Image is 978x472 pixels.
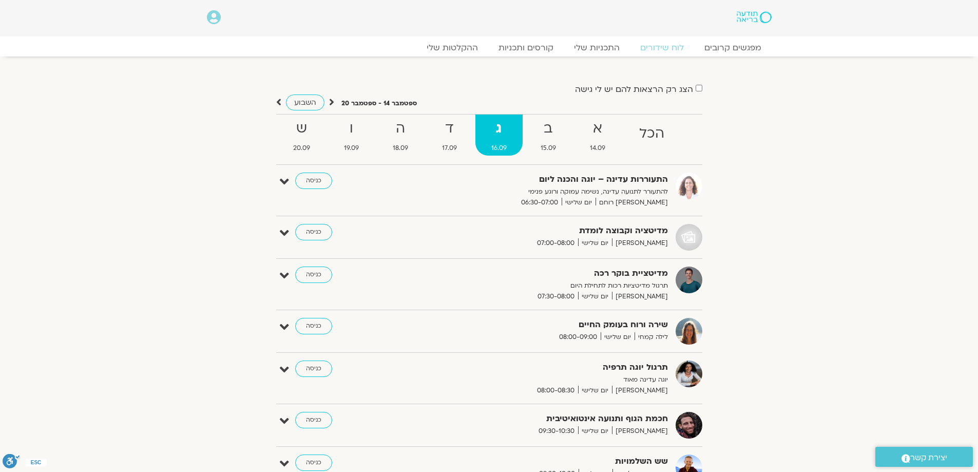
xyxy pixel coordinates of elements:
[635,332,668,343] span: לילה קמחי
[574,143,621,154] span: 14.09
[377,117,424,140] strong: ה
[475,143,523,154] span: 16.09
[534,291,578,302] span: 07:30-08:00
[562,197,596,208] span: יום שלישי
[555,332,601,343] span: 08:00-09:00
[295,455,332,471] a: כניסה
[277,117,326,140] strong: ש
[525,117,572,140] strong: ב
[377,143,424,154] span: 18.09
[277,143,326,154] span: 20.09
[416,43,488,53] a: ההקלטות שלי
[612,291,668,302] span: [PERSON_NAME]
[875,447,973,467] a: יצירת קשר
[564,43,630,53] a: התכניות שלי
[294,98,316,107] span: השבוע
[341,98,417,109] p: ספטמבר 14 - ספטמבר 20
[295,224,332,240] a: כניסה
[416,374,668,385] p: יוגה עדינה מאוד
[612,426,668,437] span: [PERSON_NAME]
[295,318,332,334] a: כניסה
[416,186,668,197] p: להתעורר לתנועה עדינה, נשימה עמוקה ורוגע פנימי
[578,426,612,437] span: יום שלישי
[910,451,947,465] span: יצירת קשר
[377,115,424,156] a: ה18.09
[578,385,612,396] span: יום שלישי
[328,143,375,154] span: 19.09
[533,385,578,396] span: 08:00-08:30
[574,115,621,156] a: א14.09
[475,117,523,140] strong: ג
[295,361,332,377] a: כניסה
[475,115,523,156] a: ג16.09
[525,115,572,156] a: ב15.09
[694,43,772,53] a: מפגשים קרובים
[612,385,668,396] span: [PERSON_NAME]
[416,267,668,280] strong: מדיטציית בוקר רכה
[525,143,572,154] span: 15.09
[535,426,578,437] span: 09:30-10:30
[426,117,473,140] strong: ד
[578,291,612,302] span: יום שלישי
[295,173,332,189] a: כניסה
[578,238,612,249] span: יום שלישי
[277,115,326,156] a: ש20.09
[416,173,668,186] strong: התעוררות עדינה – יוגה והכנה ליום
[426,115,473,156] a: ד17.09
[295,412,332,428] a: כניסה
[601,332,635,343] span: יום שלישי
[416,280,668,291] p: תרגול מדיטציות רכות לתחילת היום
[517,197,562,208] span: 06:30-07:00
[612,238,668,249] span: [PERSON_NAME]
[623,115,680,156] a: הכל
[295,267,332,283] a: כניסה
[328,115,375,156] a: ו19.09
[207,43,772,53] nav: Menu
[416,455,668,468] strong: שש השלמויות
[416,412,668,426] strong: חכמת הגוף ותנועה אינטואיטיבית
[623,122,680,145] strong: הכל
[416,318,668,332] strong: שירה ורוח בעומק החיים
[488,43,564,53] a: קורסים ותכניות
[286,95,324,110] a: השבוע
[416,224,668,238] strong: מדיטציה וקבוצה לומדת
[575,85,693,94] label: הצג רק הרצאות להם יש לי גישה
[416,361,668,374] strong: תרגול יוגה תרפיה
[533,238,578,249] span: 07:00-08:00
[574,117,621,140] strong: א
[630,43,694,53] a: לוח שידורים
[426,143,473,154] span: 17.09
[328,117,375,140] strong: ו
[596,197,668,208] span: [PERSON_NAME] רוחם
